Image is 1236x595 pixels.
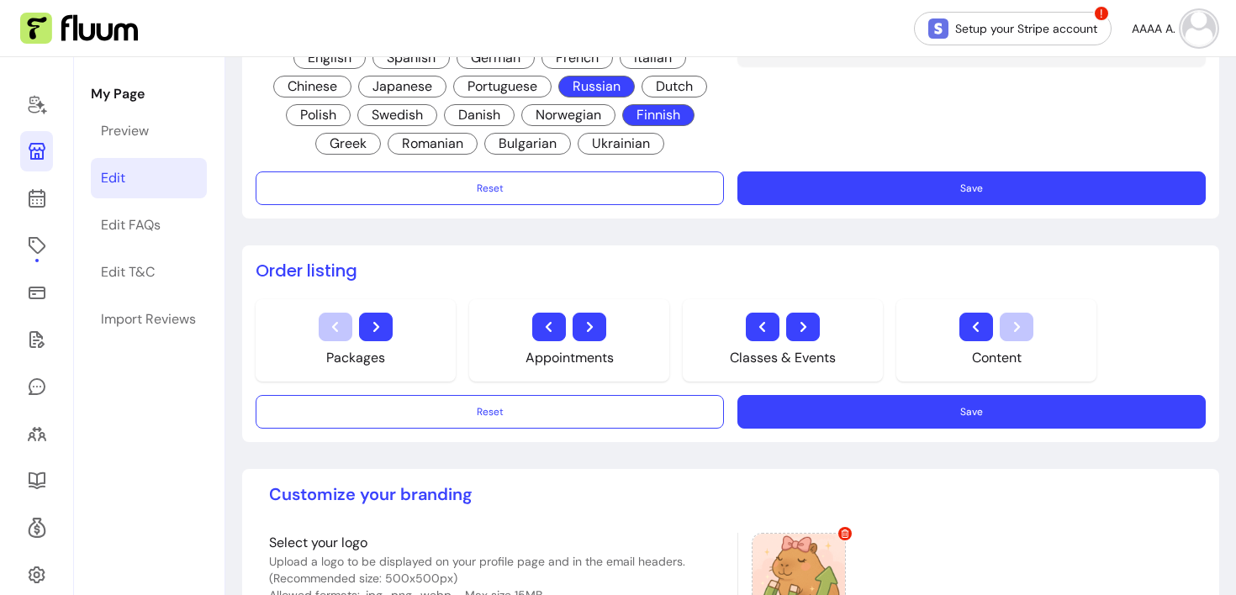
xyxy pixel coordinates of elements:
[269,482,1192,506] p: Customize your branding
[620,47,686,69] span: Italian
[326,348,385,368] div: Packages
[91,252,207,292] a: Edit T&C
[256,171,724,205] button: Reset
[372,47,450,69] span: Spanish
[578,133,664,155] span: Ukrainian
[20,413,53,454] a: Clients
[91,84,207,104] p: My Page
[558,76,635,97] span: Russian
[91,158,207,198] a: Edit
[101,215,161,235] div: Edit FAQs
[1132,20,1175,37] span: AAAA A.
[20,13,138,45] img: Fluum Logo
[484,133,571,155] span: Bulgarian
[273,76,351,97] span: Chinese
[91,205,207,245] a: Edit FAQs
[928,18,948,39] img: Stripe Icon
[521,104,615,126] span: Norwegian
[444,104,515,126] span: Danish
[101,168,125,188] div: Edit
[91,299,207,340] a: Import Reviews
[315,133,381,155] span: Greek
[453,76,552,97] span: Portuguese
[101,262,155,282] div: Edit T&C
[101,121,149,141] div: Preview
[20,508,53,548] a: Refer & Earn
[622,104,695,126] span: Finnish
[972,348,1022,368] div: Content
[20,178,53,219] a: Calendar
[293,47,366,69] span: English
[20,225,53,266] a: Offerings
[20,461,53,501] a: Resources
[541,47,613,69] span: French
[914,12,1112,45] a: Setup your Stripe account
[256,259,1206,282] h2: Order listing
[737,171,1206,205] button: Save
[286,104,351,126] span: Polish
[457,47,535,69] span: German
[1093,5,1110,22] span: !
[357,104,437,126] span: Swedish
[20,319,53,360] a: Waivers
[20,84,53,124] a: Home
[269,553,724,587] p: Upload a logo to be displayed on your profile page and in the email headers. (Recommended size: 5...
[358,76,446,97] span: Japanese
[20,555,53,595] a: Settings
[101,309,196,329] div: Import Reviews
[1182,12,1216,45] img: avatar
[388,133,478,155] span: Romanian
[20,131,53,171] a: My Page
[1132,12,1216,45] button: avatarAAAA A.
[20,366,53,407] a: My Messages
[91,111,207,151] a: Preview
[20,272,53,313] a: Sales
[730,348,836,368] div: Classes & Events
[269,533,724,553] p: Select your logo
[642,76,707,97] span: Dutch
[256,395,724,429] button: Reset
[526,348,614,368] div: Appointments
[737,395,1206,429] button: Save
